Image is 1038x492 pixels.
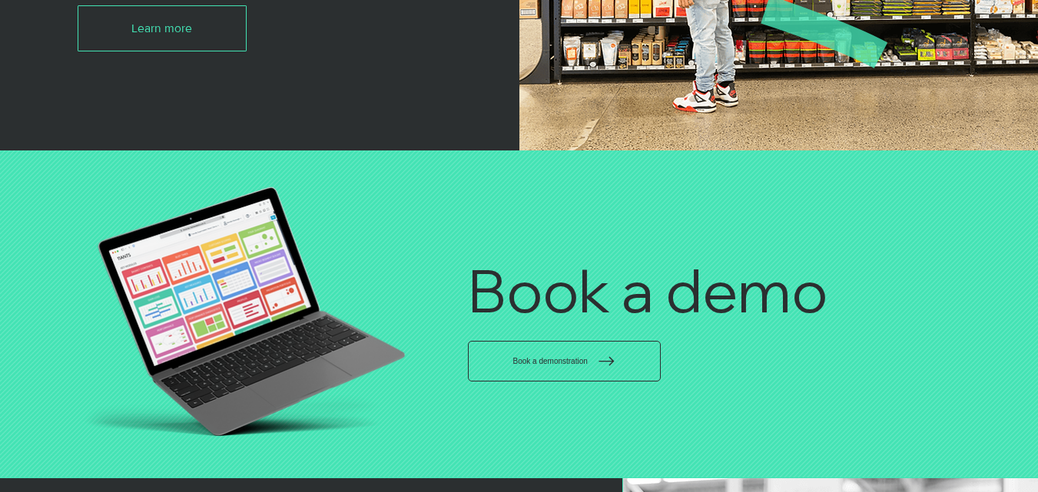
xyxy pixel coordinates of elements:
span: Book a demo [468,253,827,327]
span: Learn more [131,20,192,37]
a: Book a demonstration [468,341,661,381]
a: Learn more [78,5,247,51]
span: Book a demonstration [513,357,588,365]
img: 11ants-website-mock_03.png [32,182,455,445]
